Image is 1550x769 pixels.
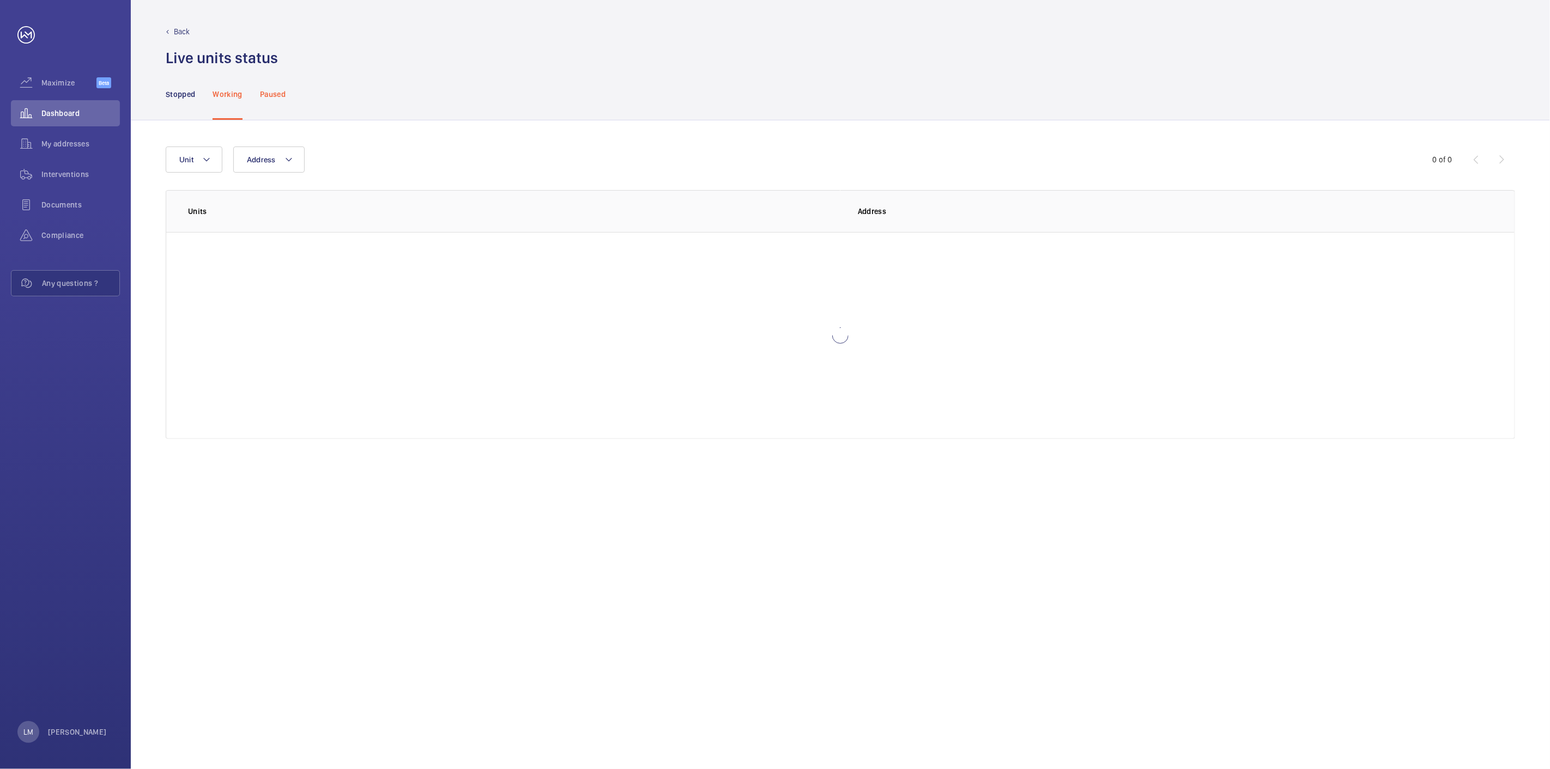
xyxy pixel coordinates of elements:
span: Compliance [41,230,120,241]
span: Interventions [41,169,120,180]
p: Units [188,206,840,217]
div: 0 of 0 [1433,154,1452,165]
span: My addresses [41,138,120,149]
p: Stopped [166,89,195,100]
p: [PERSON_NAME] [48,727,107,737]
p: Working [213,89,242,100]
span: Beta [96,77,111,88]
span: Address [247,155,276,164]
p: Back [174,26,190,37]
span: Unit [179,155,193,164]
span: Documents [41,199,120,210]
p: Address [858,206,1493,217]
p: Paused [260,89,286,100]
span: Maximize [41,77,96,88]
span: Dashboard [41,108,120,119]
h1: Live units status [166,48,278,68]
button: Address [233,147,305,173]
p: LM [23,727,33,737]
span: Any questions ? [42,278,119,289]
button: Unit [166,147,222,173]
